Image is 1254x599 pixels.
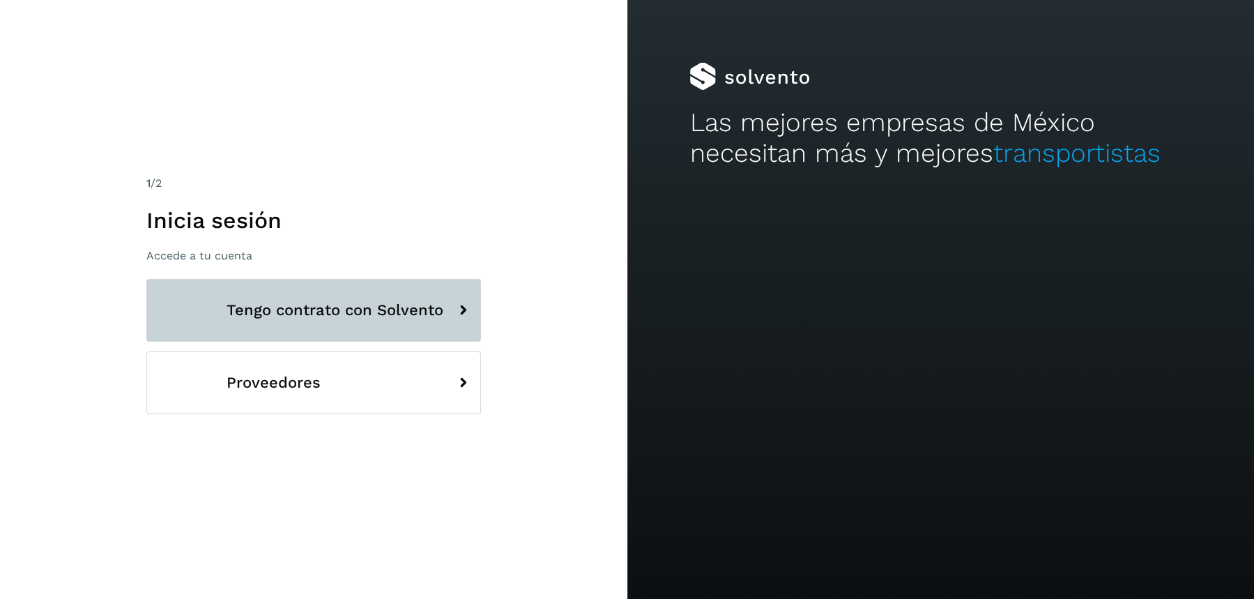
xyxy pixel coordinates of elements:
h2: Las mejores empresas de México necesitan más y mejores [689,107,1191,169]
h1: Inicia sesión [146,207,481,234]
span: 1 [146,176,151,190]
p: Accede a tu cuenta [146,249,481,262]
span: transportistas [993,138,1160,168]
div: /2 [146,175,481,192]
span: Proveedores [227,374,321,391]
span: Tengo contrato con Solvento [227,302,443,319]
button: Proveedores [146,351,481,414]
button: Tengo contrato con Solvento [146,279,481,342]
